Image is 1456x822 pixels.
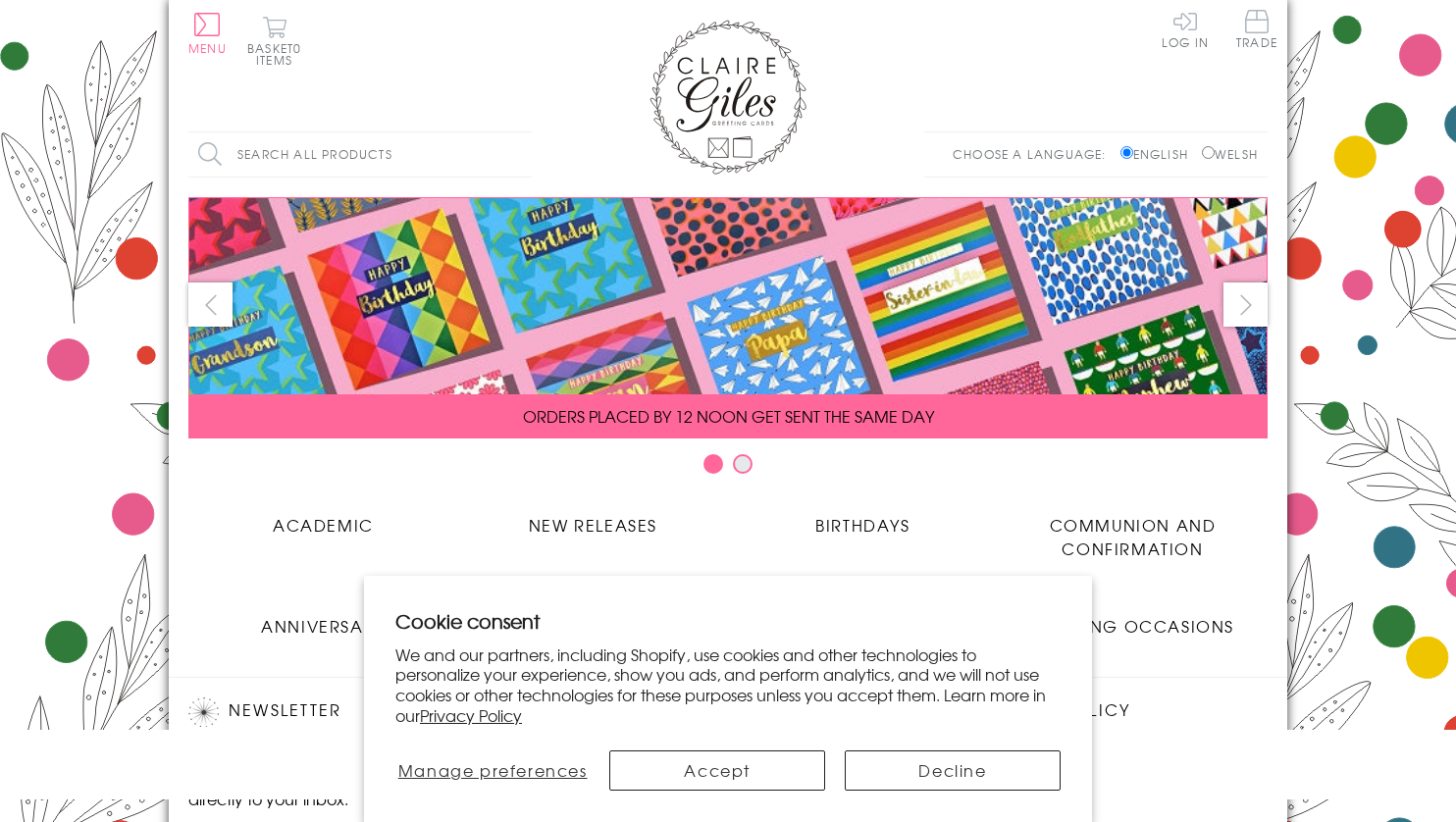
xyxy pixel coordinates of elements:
a: Anniversary [188,599,458,638]
button: prev [188,283,233,327]
button: next [1223,283,1268,327]
a: Trade [1236,10,1277,52]
button: Accept [609,750,825,791]
input: Welsh [1202,146,1215,159]
p: We and our partners, including Shopify, use cookies and other technologies to personalize your ex... [395,644,1061,726]
label: Welsh [1202,145,1258,163]
button: Decline [845,750,1061,791]
a: Privacy Policy [420,703,522,727]
span: Anniversary [261,614,386,638]
span: Communion and Confirmation [1050,513,1217,560]
span: Wedding Occasions [1031,614,1234,638]
h2: Newsletter [188,697,522,727]
h2: Cookie consent [395,607,1061,635]
img: Claire Giles Greetings Cards [650,20,806,175]
label: English [1120,145,1198,163]
button: Carousel Page 2 [733,454,753,474]
a: Communion and Confirmation [998,498,1268,560]
span: Birthdays [815,513,910,537]
div: Carousel Pagination [188,453,1268,484]
a: Birthdays [728,498,998,537]
span: New Releases [529,513,657,537]
span: Manage preferences [398,758,588,782]
button: Basket0 items [247,16,301,66]
span: Trade [1236,10,1277,48]
button: Carousel Page 1 (Current Slide) [703,454,723,474]
span: Menu [188,39,227,57]
a: Academic [188,498,458,537]
a: New Releases [458,498,728,537]
button: Menu [188,13,227,54]
input: Search all products [188,132,532,177]
span: 0 items [256,39,301,69]
a: Wedding Occasions [998,599,1268,638]
input: English [1120,146,1133,159]
span: ORDERS PLACED BY 12 NOON GET SENT THE SAME DAY [523,404,934,428]
a: Log In [1162,10,1209,48]
button: Manage preferences [395,750,590,791]
span: Academic [273,513,374,537]
p: Choose a language: [953,145,1117,163]
input: Search [512,132,532,177]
